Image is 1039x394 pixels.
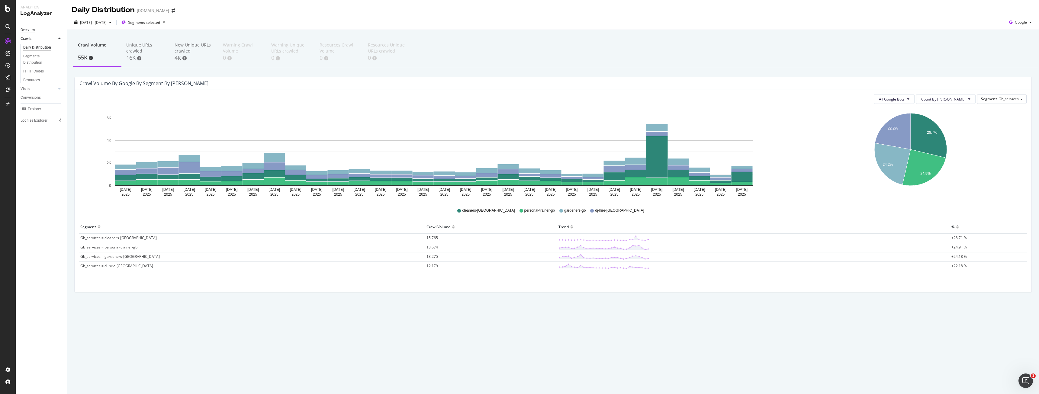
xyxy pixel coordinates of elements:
a: Logfiles Explorer [21,117,63,124]
text: 2025 [504,192,512,197]
div: Crawls [21,36,31,42]
span: Segment [981,96,997,101]
span: +24.91 % [951,245,967,250]
span: +24.18 % [951,254,967,259]
text: [DATE] [439,187,450,192]
button: All Google Bots [874,94,915,104]
span: Gb_services = gardeners-[GEOGRAPHIC_DATA] [80,254,160,259]
div: Overview [21,27,35,33]
text: [DATE] [736,187,748,192]
span: personal-trainer-gb [524,208,555,213]
button: Google [1007,18,1034,27]
text: [DATE] [651,187,663,192]
text: 2025 [483,192,491,197]
div: LogAnalyzer [21,10,62,17]
text: [DATE] [524,187,535,192]
div: % [951,222,954,232]
text: 2025 [674,192,682,197]
a: Visits [21,86,56,92]
span: gardeners-gb [564,208,586,213]
text: [DATE] [460,187,471,192]
span: 1 [1031,373,1036,378]
text: 2025 [653,192,661,197]
div: Segments Distribution [23,53,57,66]
text: [DATE] [481,187,493,192]
a: HTTP Codes [23,68,63,75]
button: Count By [PERSON_NAME] [916,94,976,104]
span: 15,765 [426,235,438,240]
text: 0 [109,184,111,188]
text: 2K [107,161,111,165]
text: 4K [107,139,111,143]
div: Crawl Volume by google by Segment by [PERSON_NAME] [79,80,208,86]
span: Gb_services [999,96,1019,101]
text: [DATE] [630,187,642,192]
text: 28.7% [927,130,937,135]
text: [DATE] [417,187,429,192]
div: Resources Unique URLs crawled [368,42,407,54]
text: [DATE] [715,187,726,192]
text: 2025 [291,192,300,197]
div: Warning Unique URLs crawled [271,42,310,54]
span: Google [1015,20,1027,25]
text: 2025 [419,192,427,197]
text: [DATE] [375,187,386,192]
button: Segments selected [119,18,168,27]
text: 2025 [377,192,385,197]
text: [DATE] [332,187,344,192]
span: dj-hire-[GEOGRAPHIC_DATA] [595,208,644,213]
div: Crawl Volume [78,42,117,53]
span: 13,275 [426,254,438,259]
text: [DATE] [566,187,577,192]
span: +28.71 % [951,235,967,240]
text: 2025 [398,192,406,197]
span: Gb_services = dj-hire-[GEOGRAPHIC_DATA] [80,263,153,268]
text: 2025 [525,192,533,197]
div: Daily Distribution [23,44,51,51]
div: Resources Crawl Volume [320,42,358,54]
div: Crawl Volume [426,222,450,232]
div: Trend [558,222,569,232]
text: 2025 [738,192,746,197]
text: 6K [107,116,111,120]
text: [DATE] [247,187,259,192]
text: [DATE] [205,187,216,192]
div: 55K [78,54,117,62]
svg: A chart. [79,109,788,199]
text: 2025 [695,192,703,197]
a: Overview [21,27,63,33]
text: 2025 [610,192,619,197]
text: 2025 [589,192,597,197]
button: [DATE] - [DATE] [72,18,114,27]
div: Visits [21,86,30,92]
span: [DATE] - [DATE] [80,20,107,25]
div: Conversions [21,94,41,101]
text: 24.9% [920,171,931,176]
div: New Unique URLs crawled [175,42,213,54]
text: [DATE] [587,187,599,192]
span: Gb_services = cleaners-[GEOGRAPHIC_DATA] [80,235,157,240]
text: [DATE] [694,187,705,192]
span: Segments selected [128,20,160,25]
text: 2025 [632,192,640,197]
span: All Google Bots [879,97,905,102]
text: [DATE] [120,187,131,192]
text: [DATE] [141,187,153,192]
div: Segment [80,222,96,232]
div: 0 [271,54,310,62]
a: Resources [23,77,63,83]
div: arrow-right-arrow-left [172,8,175,13]
span: Count By Day [921,97,966,102]
div: 16K [126,54,165,62]
div: Unique URLs crawled [126,42,165,54]
text: 2025 [185,192,193,197]
text: 24.2% [883,162,893,167]
text: 2025 [440,192,449,197]
span: 12,179 [426,263,438,268]
div: Warning Crawl Volume [223,42,262,54]
text: [DATE] [226,187,238,192]
text: 2025 [568,192,576,197]
text: [DATE] [672,187,684,192]
span: cleaners-[GEOGRAPHIC_DATA] [462,208,515,213]
div: HTTP Codes [23,68,44,75]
